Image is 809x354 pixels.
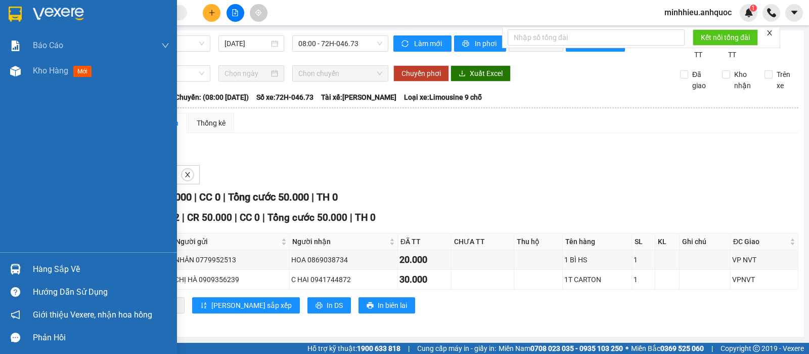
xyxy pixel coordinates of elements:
sup: 1 [750,5,757,12]
input: Nhập số tổng đài [508,29,685,46]
span: notification [11,310,20,320]
span: Đã giao [688,69,714,91]
span: Miền Bắc [631,343,704,354]
span: ĐC Giao [733,236,788,247]
span: ⚪️ [625,346,628,350]
span: plus [208,9,215,16]
button: file-add [227,4,244,22]
span: CR 50.000 [187,212,232,223]
button: downloadXuất Excel [451,65,511,82]
strong: 0369 525 060 [660,344,704,352]
div: Thống kê [197,117,226,129]
span: close [766,29,773,36]
th: ĐÃ TT [398,233,452,250]
span: 1 [751,5,755,12]
span: printer [462,40,471,48]
button: aim [250,4,267,22]
span: file-add [232,9,239,16]
span: CC 0 [240,212,260,223]
div: Hướng dẫn sử dụng [33,285,169,300]
button: sort-ascending[PERSON_NAME] sắp xếp [192,297,300,313]
span: mới [73,66,92,77]
button: caret-down [785,4,803,22]
span: In DS [327,300,343,311]
span: Làm mới [414,38,443,49]
div: C HAI 0941744872 [291,274,396,285]
span: | [223,191,226,203]
span: Người gửi [175,236,279,247]
span: CC 0 [199,191,220,203]
span: | [262,212,265,223]
span: | [182,212,185,223]
span: | [194,191,197,203]
span: Báo cáo [33,39,63,52]
div: 20.000 [399,253,450,267]
th: Tên hàng [563,233,632,250]
span: Tổng cước 50.000 [228,191,309,203]
span: Chuyến: (08:00 [DATE]) [175,92,249,103]
span: Kho nhận [730,69,756,91]
div: VPNVT [732,274,796,285]
span: caret-down [790,8,799,17]
span: Chọn chuyến [298,66,382,81]
input: 12/09/2025 [224,38,269,49]
span: minhhieu.anhquoc [656,6,740,19]
span: Kết nối tổng đài [701,32,750,43]
button: printerIn phơi [454,35,506,52]
span: printer [367,302,374,310]
img: warehouse-icon [10,66,21,76]
span: question-circle [11,287,20,297]
img: warehouse-icon [10,264,21,274]
div: Phản hồi [33,330,169,345]
span: [PERSON_NAME] sắp xếp [211,300,292,311]
img: logo-vxr [9,7,22,22]
span: TH 0 [317,191,338,203]
th: Thu hộ [514,233,563,250]
div: Hàng sắp về [33,262,169,277]
span: | [408,343,410,354]
span: Tổng cước 50.000 [267,212,347,223]
span: | [711,343,713,354]
span: Xuất Excel [470,68,503,79]
span: Tài xế: [PERSON_NAME] [321,92,396,103]
div: NHÂN 0779952513 [174,254,288,265]
button: Chuyển phơi [393,65,449,82]
span: Trên xe [773,69,799,91]
span: | [311,191,314,203]
span: Hỗ trợ kỹ thuật: [307,343,400,354]
div: CHỊ HÀ 0909356239 [174,274,288,285]
span: message [11,333,20,342]
span: download [459,70,466,78]
span: Số xe: 72H-046.73 [256,92,313,103]
span: Kho hàng [33,66,68,75]
input: Chọn ngày [224,68,269,79]
span: aim [255,9,262,16]
img: solution-icon [10,41,21,51]
div: VP NVT [732,254,796,265]
th: SL [632,233,655,250]
button: plus [203,4,220,22]
span: Người nhận [292,236,387,247]
strong: 0708 023 035 - 0935 103 250 [530,344,623,352]
span: Giới thiệu Vexere, nhận hoa hồng [33,308,152,321]
img: phone-icon [767,8,776,17]
div: 1 [634,254,653,265]
span: Loại xe: Limousine 9 chỗ [404,92,482,103]
span: TH 0 [355,212,376,223]
div: 1T CARTON [564,274,630,285]
button: Kết nối tổng đài [693,29,758,46]
span: | [235,212,237,223]
span: Miền Nam [499,343,623,354]
span: printer [316,302,323,310]
button: printerIn biên lai [358,297,415,313]
span: sync [401,40,410,48]
th: KL [655,233,680,250]
div: 1 [634,274,653,285]
th: Ghi chú [680,233,731,250]
div: 1 BÌ HS [564,254,630,265]
div: HOA 0869038734 [291,254,396,265]
button: printerIn DS [307,297,351,313]
strong: 1900 633 818 [357,344,400,352]
span: In biên lai [378,300,407,311]
button: close [182,169,194,181]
